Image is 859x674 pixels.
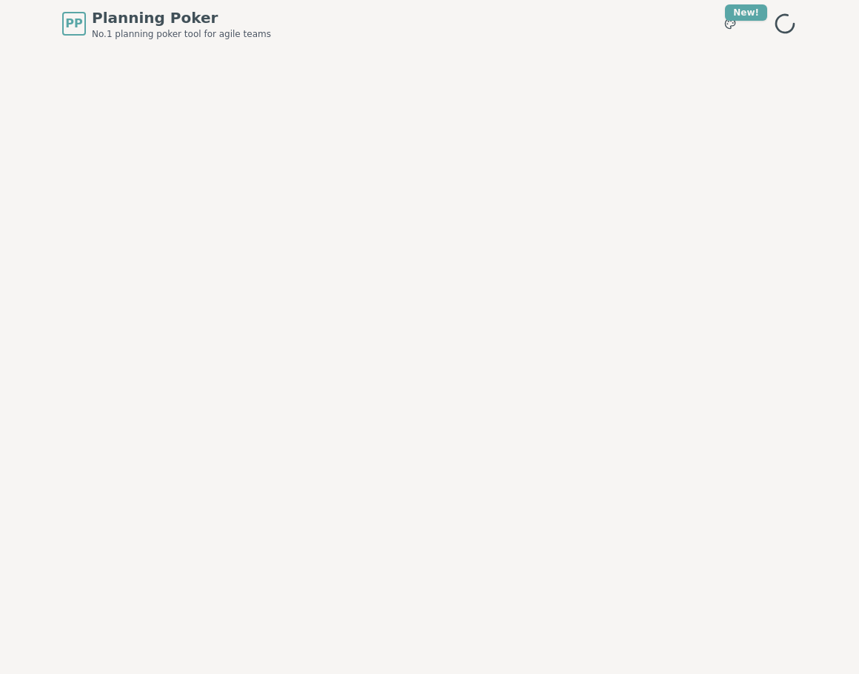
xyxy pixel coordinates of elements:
button: New! [717,10,743,37]
span: No.1 planning poker tool for agile teams [92,28,271,40]
span: Planning Poker [92,7,271,28]
span: PP [65,15,82,33]
a: PPPlanning PokerNo.1 planning poker tool for agile teams [62,7,271,40]
div: New! [725,4,767,21]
